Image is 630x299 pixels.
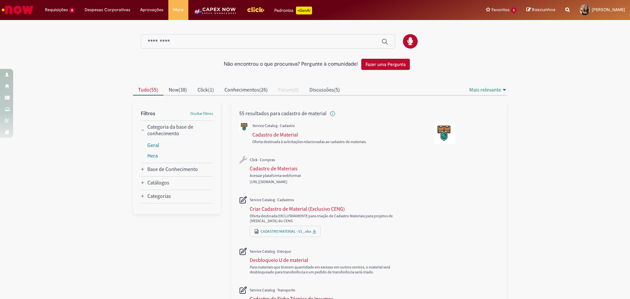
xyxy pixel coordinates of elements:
span: Aprovações [140,7,163,13]
a: Rascunhos [526,7,556,13]
span: Requisições [45,7,68,13]
span: Despesas Corporativas [85,7,130,13]
img: CapexLogo5.png [193,7,237,20]
span: Favoritos [492,7,510,13]
span: 3 [511,8,516,13]
span: [PERSON_NAME] [592,7,625,12]
div: Padroniza [274,7,312,14]
span: 8 [69,8,75,13]
span: More [173,7,183,13]
button: Fazer uma Pergunta [361,59,410,70]
span: Rascunhos [532,7,556,13]
img: ServiceNow [1,3,34,16]
img: click_logo_yellow_360x200.png [247,5,264,14]
h2: Não encontrou o que procurava? Pergunte à comunidade! [224,61,358,67]
p: +GenAi [296,7,312,14]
